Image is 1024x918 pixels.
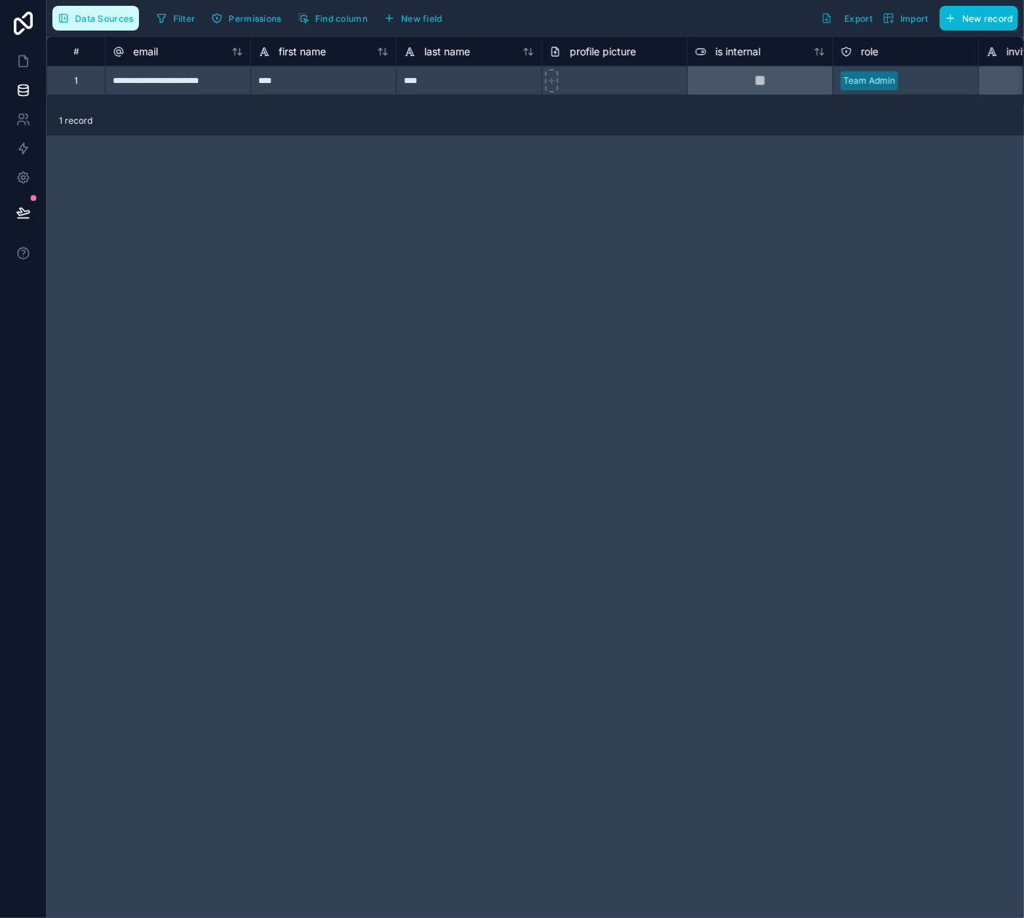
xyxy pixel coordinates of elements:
span: New field [401,13,442,24]
div: Team Admin [844,74,895,87]
span: role [861,44,878,59]
span: Permissions [229,13,281,24]
span: last name [424,44,470,59]
span: 1 record [59,115,92,127]
button: New field [378,7,448,29]
span: profile picture [570,44,636,59]
span: email [133,44,158,59]
span: Filter [173,13,196,24]
button: Import [878,6,934,31]
button: Find column [293,7,373,29]
a: New record [934,6,1018,31]
div: 1 [74,75,78,87]
button: Export [816,6,878,31]
a: Permissions [206,7,292,29]
button: Filter [151,7,201,29]
span: Import [900,13,929,24]
button: New record [940,6,1018,31]
span: Data Sources [75,13,134,24]
span: first name [279,44,326,59]
span: New record [962,13,1013,24]
span: Export [844,13,873,24]
span: is internal [715,44,761,59]
button: Data Sources [52,6,139,31]
button: Permissions [206,7,286,29]
span: Find column [315,13,368,24]
div: # [58,46,94,57]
